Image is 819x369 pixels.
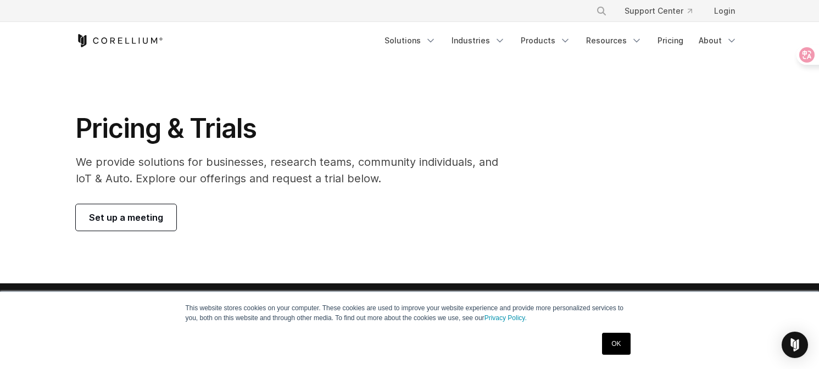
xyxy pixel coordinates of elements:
a: Industries [445,31,512,51]
a: Set up a meeting [76,204,176,231]
p: We provide solutions for businesses, research teams, community individuals, and IoT & Auto. Explo... [76,154,514,187]
div: Navigation Menu [583,1,744,21]
a: Corellium Home [76,34,163,47]
a: Login [705,1,744,21]
h1: Pricing & Trials [76,112,514,145]
a: OK [602,333,630,355]
a: About [692,31,744,51]
div: Open Intercom Messenger [782,332,808,358]
p: This website stores cookies on your computer. These cookies are used to improve your website expe... [186,303,634,323]
a: Resources [580,31,649,51]
button: Search [592,1,611,21]
a: Pricing [651,31,690,51]
span: Set up a meeting [89,211,163,224]
a: Solutions [378,31,443,51]
a: Products [514,31,577,51]
a: Support Center [616,1,701,21]
div: Navigation Menu [378,31,744,51]
a: Privacy Policy. [484,314,527,322]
